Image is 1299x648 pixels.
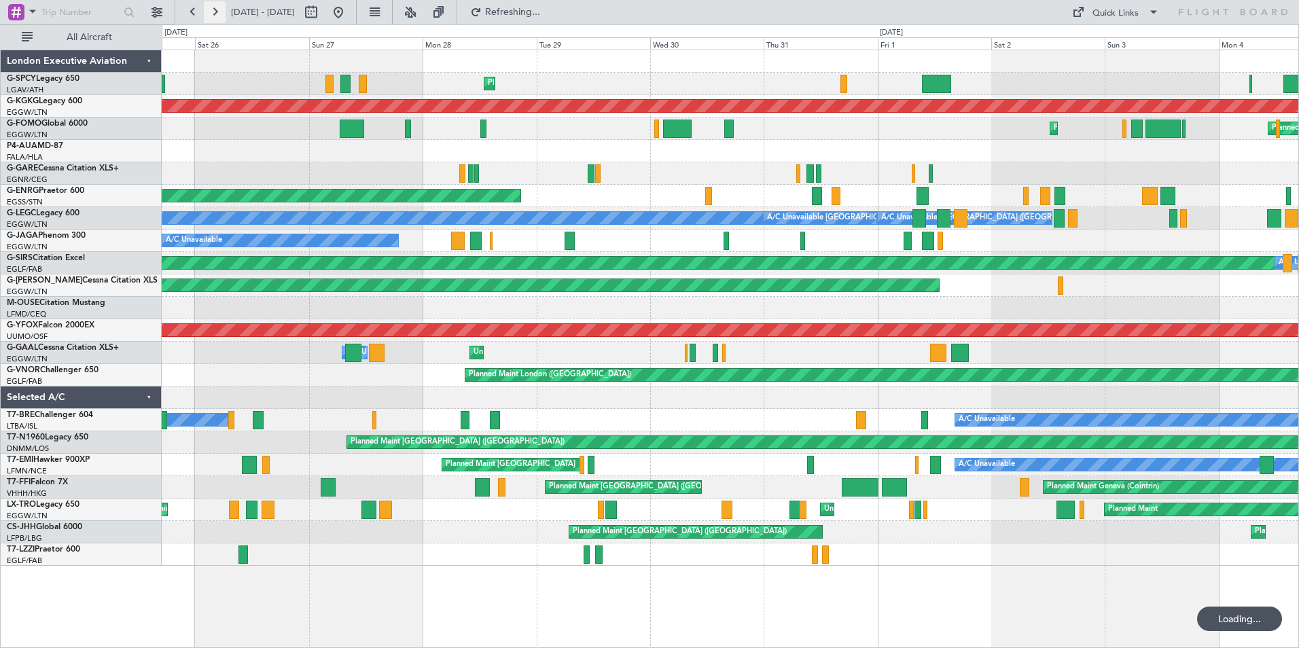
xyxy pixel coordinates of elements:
a: P4-AUAMD-87 [7,142,63,150]
a: EGGW/LTN [7,219,48,230]
span: All Aircraft [35,33,143,42]
div: Tue 29 [537,37,650,50]
div: Planned Maint [GEOGRAPHIC_DATA] ([GEOGRAPHIC_DATA]) [351,432,565,452]
a: VHHH/HKG [7,488,47,499]
div: A/C Unavailable [959,410,1015,430]
a: EGLF/FAB [7,556,42,566]
a: G-FOMOGlobal 6000 [7,120,88,128]
a: CS-JHHGlobal 6000 [7,523,82,531]
span: G-LEGC [7,209,36,217]
a: G-KGKGLegacy 600 [7,97,82,105]
div: Mon 28 [423,37,536,50]
a: T7-N1960Legacy 650 [7,433,88,442]
div: [DATE] [164,27,188,39]
span: P4-AUA [7,142,37,150]
a: EGGW/LTN [7,511,48,521]
span: G-VNOR [7,366,40,374]
a: G-YFOXFalcon 2000EX [7,321,94,329]
a: T7-EMIHawker 900XP [7,456,90,464]
div: Unplanned Maint [GEOGRAPHIC_DATA] ([GEOGRAPHIC_DATA]) [474,342,697,363]
div: Sun 3 [1105,37,1218,50]
span: CS-JHH [7,523,36,531]
span: G-FOMO [7,120,41,128]
button: Quick Links [1065,1,1166,23]
a: G-SPCYLegacy 650 [7,75,79,83]
a: EGLF/FAB [7,376,42,386]
div: Sun 27 [309,37,423,50]
span: G-YFOX [7,321,38,329]
a: G-GARECessna Citation XLS+ [7,164,119,173]
span: G-[PERSON_NAME] [7,276,82,285]
div: [DATE] [880,27,903,39]
a: T7-LZZIPraetor 600 [7,545,80,554]
span: T7-BRE [7,411,35,419]
a: G-JAGAPhenom 300 [7,232,86,240]
input: Trip Number [41,2,120,22]
div: Planned Maint Geneva (Cointrin) [1047,477,1159,497]
div: A/C Unavailable [GEOGRAPHIC_DATA] ([GEOGRAPHIC_DATA]) [881,208,1102,228]
a: EGGW/LTN [7,107,48,118]
div: Thu 31 [764,37,877,50]
a: LFMD/CEQ [7,309,46,319]
span: G-KGKG [7,97,39,105]
div: Sat 26 [195,37,308,50]
a: T7-FFIFalcon 7X [7,478,68,486]
div: Planned Maint [GEOGRAPHIC_DATA] ([GEOGRAPHIC_DATA] Intl) [549,477,776,497]
a: M-OUSECitation Mustang [7,299,105,307]
a: G-SIRSCitation Excel [7,254,85,262]
a: LFPB/LBG [7,533,42,543]
span: LX-TRO [7,501,36,509]
a: T7-BREChallenger 604 [7,411,93,419]
div: Planned Maint [GEOGRAPHIC_DATA] [1054,118,1184,139]
div: Quick Links [1092,7,1139,20]
a: LX-TROLegacy 650 [7,501,79,509]
a: LFMN/NCE [7,466,47,476]
span: G-SIRS [7,254,33,262]
div: A/C Unavailable [166,230,222,251]
span: T7-FFI [7,478,31,486]
a: EGGW/LTN [7,130,48,140]
a: G-VNORChallenger 650 [7,366,99,374]
div: Sat 2 [991,37,1105,50]
button: All Aircraft [15,26,147,48]
button: Refreshing... [464,1,546,23]
span: M-OUSE [7,299,39,307]
span: G-GARE [7,164,38,173]
span: T7-N1960 [7,433,45,442]
a: EGLF/FAB [7,264,42,274]
a: G-[PERSON_NAME]Cessna Citation XLS [7,276,158,285]
span: G-GAAL [7,344,38,352]
a: DNMM/LOS [7,444,49,454]
a: EGNR/CEG [7,175,48,185]
div: Planned Maint London ([GEOGRAPHIC_DATA]) [469,365,631,385]
div: Loading... [1197,607,1282,631]
a: EGSS/STN [7,197,43,207]
div: Planned Maint [GEOGRAPHIC_DATA] [446,454,575,475]
a: FALA/HLA [7,152,43,162]
span: G-ENRG [7,187,39,195]
div: Planned Maint [1108,499,1158,520]
a: LGAV/ATH [7,85,43,95]
div: Fri 1 [878,37,991,50]
div: A/C Unavailable [959,454,1015,475]
a: EGGW/LTN [7,242,48,252]
span: G-JAGA [7,232,38,240]
a: EGGW/LTN [7,354,48,364]
div: Wed 30 [650,37,764,50]
span: T7-EMI [7,456,33,464]
span: Refreshing... [484,7,541,17]
a: LTBA/ISL [7,421,37,431]
div: A/C Unavailable [GEOGRAPHIC_DATA] ([GEOGRAPHIC_DATA]) [767,208,988,228]
div: Unplanned Maint [GEOGRAPHIC_DATA] ([GEOGRAPHIC_DATA]) [824,499,1048,520]
span: G-SPCY [7,75,36,83]
div: Planned Maint Athens ([PERSON_NAME] Intl) [488,73,644,94]
a: EGGW/LTN [7,287,48,297]
div: Planned Maint [GEOGRAPHIC_DATA] ([GEOGRAPHIC_DATA]) [573,522,787,542]
a: G-ENRGPraetor 600 [7,187,84,195]
a: G-LEGCLegacy 600 [7,209,79,217]
span: T7-LZZI [7,545,35,554]
span: [DATE] - [DATE] [231,6,295,18]
a: G-GAALCessna Citation XLS+ [7,344,119,352]
a: UUMO/OSF [7,331,48,342]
